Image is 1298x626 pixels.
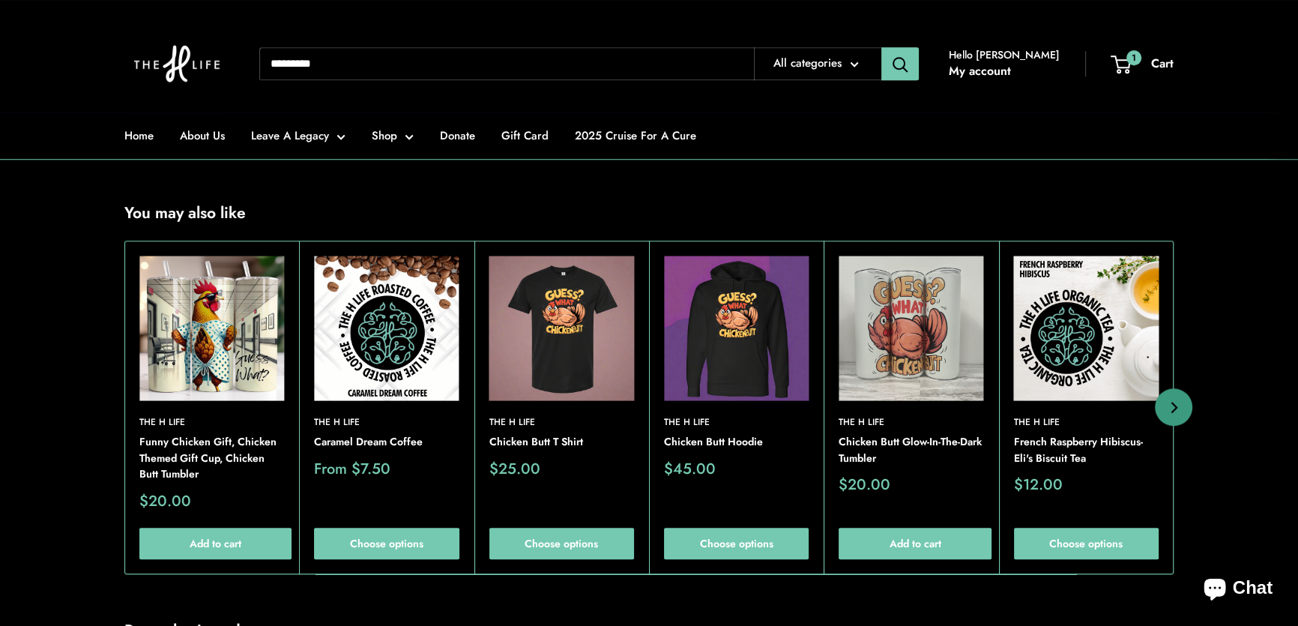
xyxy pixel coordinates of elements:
a: Funny Chicken Gift, Chicken Themed Gift Cup, Chicken Butt Tumbler [139,434,284,483]
img: Chicken Butt Glow-In-The-Dark Tumbler [839,256,983,400]
span: $45.00 [664,462,716,477]
button: Add to cart [839,528,991,559]
a: Choose options [489,528,634,559]
a: Choose options [664,528,809,559]
input: Search... [259,47,754,80]
a: The H Life [1014,415,1159,430]
a: Donate [440,125,475,146]
a: Gift Card [501,125,549,146]
span: Cart [1151,55,1174,72]
button: Next [1155,388,1192,426]
a: Leave A Legacy [251,125,345,146]
a: 2025 Cruise For A Cure [575,125,696,146]
button: Search [881,47,919,80]
a: The H Life [489,415,634,430]
img: Chicken Butt T Shirt [489,256,634,400]
a: Chicken Butt Hoodie [664,434,809,451]
img: Funny Chicken Gift, Chicken Themed Gift Cup, Chicken Butt Tumbler [139,256,284,400]
a: Choose options [1014,528,1159,559]
a: 1 Cart [1112,52,1174,75]
a: Home [124,125,154,146]
span: $20.00 [839,478,890,493]
span: 1 [1126,49,1141,64]
a: French Raspberry Hibiscus- Eli's Biscuit Tea [1014,434,1159,466]
a: Shop [372,125,414,146]
button: Add to cart [139,528,292,559]
a: My account [949,60,1011,82]
a: The H Life [314,415,459,430]
img: The H Life [124,15,229,112]
a: The H Life [139,415,284,430]
span: Hello [PERSON_NAME] [949,45,1060,64]
span: From $7.50 [314,462,390,477]
inbox-online-store-chat: Shopify online store chat [1190,565,1286,614]
img: Chicken Butt Hoodie [664,256,809,400]
a: Choose options [314,528,459,559]
a: The H Life [664,415,809,430]
a: Chicken Butt T Shirt [489,434,634,451]
img: French Raspberry Hibiscus, Eli's Biscuit Tea [1014,256,1159,400]
a: Caramel Dream Coffee [314,434,459,451]
span: $12.00 [1014,478,1063,493]
a: Chicken Butt Glow-In-The-Dark TumblerChicken Butt Glow-In-The-Dark Tumbler [839,256,983,400]
a: The H Life [839,415,983,430]
span: $25.00 [489,462,540,477]
span: $20.00 [139,494,191,509]
a: About Us [180,125,225,146]
a: Chicken Butt Glow-In-The-Dark Tumbler [839,434,983,466]
img: On a white textured background there are coffee beans spilling from the top and The H Life brain ... [314,256,459,400]
h2: You may also like [124,202,246,226]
